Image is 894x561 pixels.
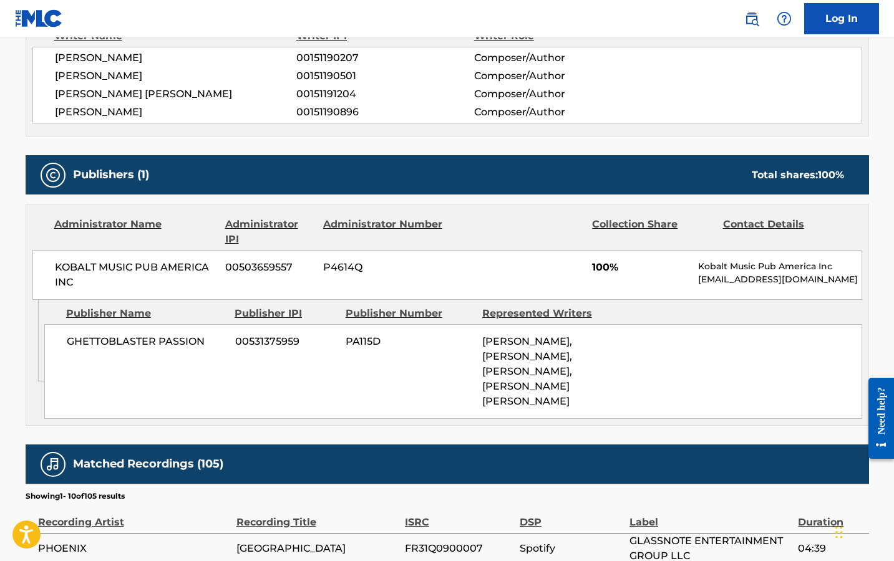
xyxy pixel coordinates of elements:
div: DSP [520,502,623,530]
div: Total shares: [752,168,844,183]
div: Recording Title [236,502,399,530]
div: Represented Writers [482,306,610,321]
span: P4614Q [323,260,444,275]
img: Matched Recordings [46,457,61,472]
iframe: Resource Center [859,368,894,469]
span: 00151190207 [296,50,474,65]
div: Drag [835,514,843,551]
h5: Publishers (1) [73,168,149,182]
a: Log In [804,3,879,34]
span: Spotify [520,541,623,556]
span: PA115D [346,334,473,349]
span: 00151190501 [296,69,474,84]
span: [PERSON_NAME] [55,69,297,84]
span: PHOENIX [38,541,230,556]
span: [GEOGRAPHIC_DATA] [236,541,399,556]
iframe: Chat Widget [832,501,894,561]
span: 00151190896 [296,105,474,120]
div: Publisher IPI [235,306,336,321]
div: Administrator Name [54,217,216,247]
div: Label [629,502,792,530]
p: [EMAIL_ADDRESS][DOMAIN_NAME] [698,273,861,286]
span: 04:39 [798,541,862,556]
div: Recording Artist [38,502,230,530]
p: Kobalt Music Pub America Inc [698,260,861,273]
span: 00151191204 [296,87,474,102]
a: Public Search [739,6,764,31]
span: [PERSON_NAME] [PERSON_NAME] [55,87,297,102]
div: Help [772,6,797,31]
div: ISRC [405,502,513,530]
span: Composer/Author [474,105,636,120]
span: [PERSON_NAME] [55,105,297,120]
img: MLC Logo [15,9,63,27]
div: Contact Details [723,217,844,247]
span: 100 % [818,169,844,181]
img: search [744,11,759,26]
span: Composer/Author [474,87,636,102]
span: Composer/Author [474,69,636,84]
span: 00531375959 [235,334,336,349]
div: Publisher Number [346,306,473,321]
div: Duration [798,502,862,530]
div: Administrator IPI [225,217,314,247]
span: 100% [592,260,689,275]
img: Publishers [46,168,61,183]
div: Publisher Name [66,306,225,321]
div: Collection Share [592,217,713,247]
span: GHETTOBLASTER PASSION [67,334,226,349]
p: Showing 1 - 10 of 105 results [26,491,125,502]
div: Administrator Number [323,217,444,247]
span: KOBALT MUSIC PUB AMERICA INC [55,260,216,290]
span: [PERSON_NAME], [PERSON_NAME], [PERSON_NAME], [PERSON_NAME] [PERSON_NAME] [482,335,572,407]
h5: Matched Recordings (105) [73,457,223,471]
span: [PERSON_NAME] [55,50,297,65]
img: help [777,11,792,26]
span: Composer/Author [474,50,636,65]
span: FR31Q0900007 [405,541,513,556]
span: 00503659557 [225,260,314,275]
